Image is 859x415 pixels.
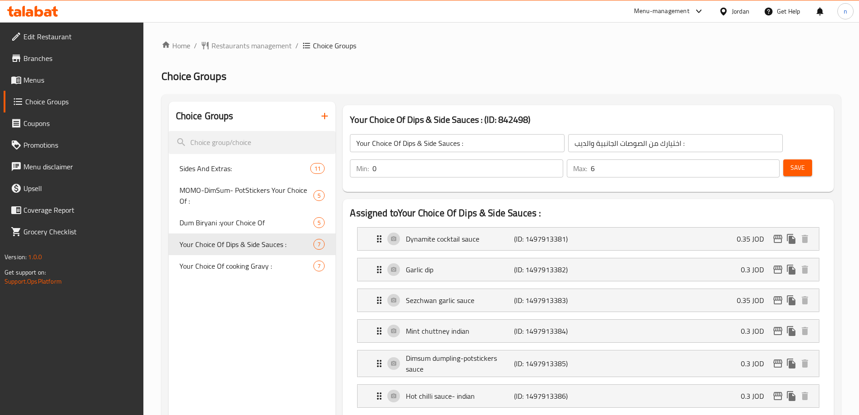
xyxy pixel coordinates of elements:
div: Expand [358,289,819,312]
span: 5 [314,219,324,227]
a: Support.OpsPlatform [5,275,62,287]
div: Dum Biryani :your Choice Of5 [169,212,336,233]
a: Edit Restaurant [4,26,143,47]
span: Your Choice Of cooking Gravy : [179,261,314,271]
button: edit [771,294,785,307]
a: Restaurants management [201,40,292,51]
button: Save [783,159,812,176]
li: / [194,40,197,51]
li: Expand [350,381,827,411]
button: duplicate [785,389,798,403]
span: Choice Groups [25,96,136,107]
div: Your Choice Of Dips & Side Sauces :7 [169,233,336,255]
h3: Your Choice Of Dips & Side Sauces : (ID: 842498) [350,112,827,127]
span: MOMO-DimSum- PotStickers Your Choice Of : [179,185,314,206]
button: duplicate [785,294,798,307]
span: Restaurants management [211,40,292,51]
span: Upsell [23,183,136,194]
p: (ID: 1497913385) [514,358,586,369]
span: Your Choice Of Dips & Side Sauces : [179,239,314,250]
li: Expand [350,316,827,346]
span: Menus [23,75,136,85]
div: Choices [313,190,325,201]
p: Dynamite cocktail sauce [406,233,514,244]
span: 7 [314,262,324,270]
span: n [844,6,847,16]
span: Sides And Extras: [179,163,311,174]
div: Jordan [732,6,749,16]
div: Expand [358,385,819,407]
span: Get support on: [5,266,46,278]
button: edit [771,389,785,403]
li: Expand [350,285,827,316]
h2: Assigned to Your Choice Of Dips & Side Sauces : [350,206,827,220]
p: 0.3 JOD [741,264,771,275]
p: (ID: 1497913383) [514,295,586,306]
li: / [295,40,299,51]
button: edit [771,263,785,276]
li: Expand [350,346,827,381]
div: Choices [313,217,325,228]
span: 5 [314,191,324,200]
span: Version: [5,251,27,263]
div: Expand [358,350,819,377]
span: Promotions [23,140,136,150]
p: 0.3 JOD [741,326,771,336]
div: Expand [358,258,819,281]
div: Choices [313,261,325,271]
p: Garlic dip [406,264,514,275]
span: Choice Groups [161,66,226,86]
p: (ID: 1497913386) [514,391,586,401]
a: Home [161,40,190,51]
span: 1.0.0 [28,251,42,263]
div: Expand [358,320,819,342]
button: delete [798,294,812,307]
button: duplicate [785,357,798,370]
button: delete [798,357,812,370]
p: 0.3 JOD [741,391,771,401]
p: Min: [356,163,369,174]
li: Expand [350,224,827,254]
div: Sides And Extras:11 [169,158,336,179]
span: 7 [314,240,324,249]
button: edit [771,232,785,246]
a: Coverage Report [4,199,143,221]
a: Coupons [4,112,143,134]
p: (ID: 1497913382) [514,264,586,275]
span: 11 [311,164,324,173]
p: Sezchwan garlic sauce [406,295,514,306]
span: Grocery Checklist [23,226,136,237]
p: 0.35 JOD [737,233,771,244]
div: Choices [313,239,325,250]
p: Hot chilli sauce- indian [406,391,514,401]
p: 0.3 JOD [741,358,771,369]
button: duplicate [785,232,798,246]
h2: Choice Groups [176,109,234,123]
a: Choice Groups [4,91,143,112]
span: Branches [23,53,136,64]
div: Choices [310,163,325,174]
nav: breadcrumb [161,40,841,51]
p: (ID: 1497913384) [514,326,586,336]
a: Grocery Checklist [4,221,143,242]
button: delete [798,324,812,338]
a: Upsell [4,177,143,199]
button: edit [771,357,785,370]
div: MOMO-DimSum- PotStickers Your Choice Of :5 [169,179,336,212]
input: search [169,131,336,154]
span: Coverage Report [23,205,136,215]
a: Promotions [4,134,143,156]
span: Menu disclaimer [23,161,136,172]
span: Edit Restaurant [23,31,136,42]
span: Choice Groups [313,40,356,51]
p: Max: [573,163,587,174]
button: duplicate [785,324,798,338]
div: Your Choice Of cooking Gravy :7 [169,255,336,277]
a: Branches [4,47,143,69]
p: (ID: 1497913381) [514,233,586,244]
p: Mint chuttney indian [406,326,514,336]
a: Menu disclaimer [4,156,143,177]
div: Menu-management [634,6,689,17]
span: Save [790,162,805,173]
button: duplicate [785,263,798,276]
